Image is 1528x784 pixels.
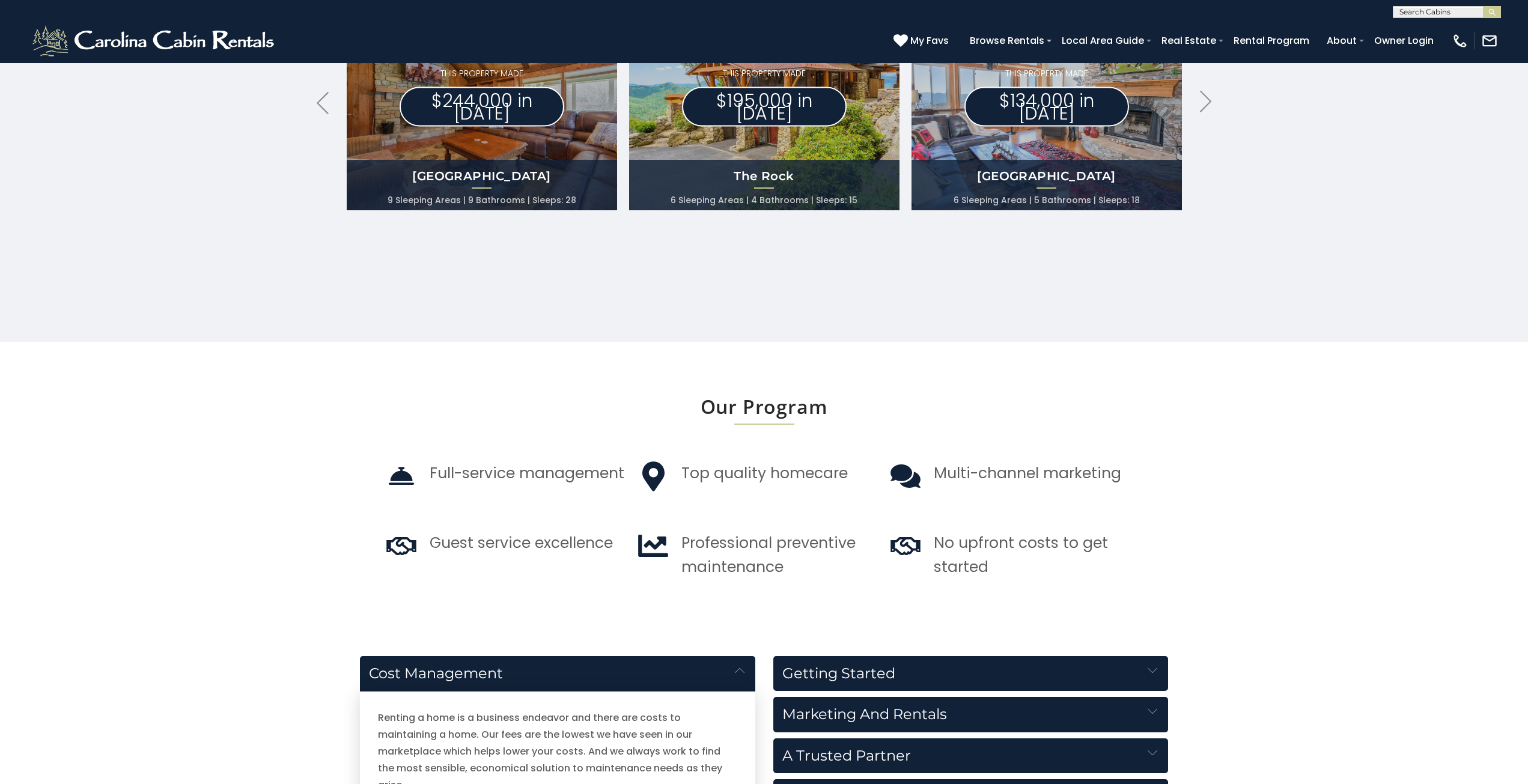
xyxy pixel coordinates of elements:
[1148,748,1157,758] img: down-arrow-card.svg
[430,531,613,555] p: Guest service excellence
[1056,30,1150,51] a: Local Area Guide
[954,192,1032,208] li: 6 Sleeping Areas
[934,461,1121,485] p: Multi-channel marketing
[893,33,952,49] a: My Favs
[400,67,564,80] p: THIS PROPERTY MADE
[1148,666,1157,675] img: down-arrow-card.svg
[816,192,857,208] li: Sleeps: 15
[964,67,1129,80] p: THIS PROPERTY MADE
[360,656,755,691] h5: Cost Management
[682,87,847,127] p: $195,000 in [DATE]
[1155,30,1222,51] a: Real Estate
[532,192,576,208] li: Sleeps: 28
[964,87,1129,127] p: $134,000 in [DATE]
[912,168,1182,184] h4: [GEOGRAPHIC_DATA]
[400,87,564,127] p: $244,000 in [DATE]
[751,192,814,208] li: 4 Bathrooms
[1452,32,1469,49] img: phone-regular-white.png
[629,168,899,184] h4: The Rock
[1321,30,1363,51] a: About
[964,30,1050,51] a: Browse Rentals
[386,396,1143,418] h2: Our Program
[388,192,466,208] li: 9 Sleeping Areas
[468,192,530,208] li: 9 Bathrooms
[910,33,949,48] span: My Favs
[773,738,1169,773] h5: A Trusted Partner
[1228,30,1315,51] a: Rental Program
[735,666,744,675] img: down-arrow-card.svg
[934,531,1108,579] p: No upfront costs to get started
[681,531,856,579] p: Professional preventive maintenance
[30,23,279,59] img: White-1-2.png
[1148,707,1157,716] img: down-arrow-card.svg
[1481,32,1498,49] img: mail-regular-white.png
[681,461,848,485] p: Top quality homecare
[1034,192,1096,208] li: 5 Bathrooms
[671,192,749,208] li: 6 Sleeping Areas
[1368,30,1440,51] a: Owner Login
[773,656,1169,691] h5: Getting Started
[1098,192,1140,208] li: Sleeps: 18
[773,697,1169,732] h5: Marketing and Rentals
[430,461,624,485] p: Full-service management
[347,168,617,184] h4: [GEOGRAPHIC_DATA]
[682,67,847,80] p: THIS PROPERTY MADE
